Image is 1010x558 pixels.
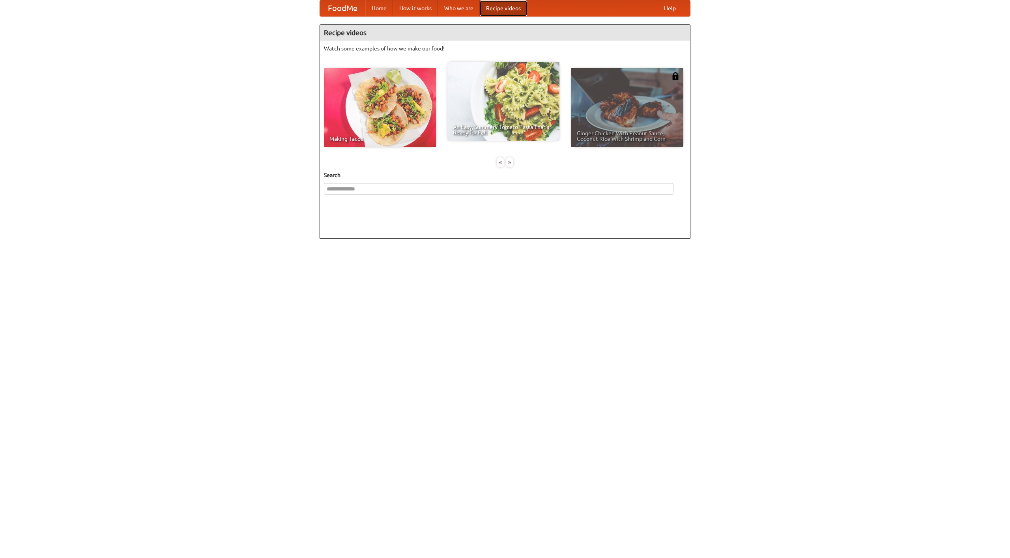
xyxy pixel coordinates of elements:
a: Home [365,0,393,16]
h5: Search [324,171,686,179]
img: 483408.png [671,72,679,80]
a: Help [658,0,682,16]
h4: Recipe videos [320,25,690,41]
a: Making Tacos [324,68,436,147]
span: Making Tacos [329,136,430,142]
a: FoodMe [320,0,365,16]
a: Recipe videos [480,0,527,16]
a: How it works [393,0,438,16]
a: An Easy, Summery Tomato Pasta That's Ready for Fall [447,62,559,141]
div: « [497,157,504,167]
a: Who we are [438,0,480,16]
p: Watch some examples of how we make our food! [324,45,686,52]
div: » [506,157,513,167]
span: An Easy, Summery Tomato Pasta That's Ready for Fall [453,124,554,135]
